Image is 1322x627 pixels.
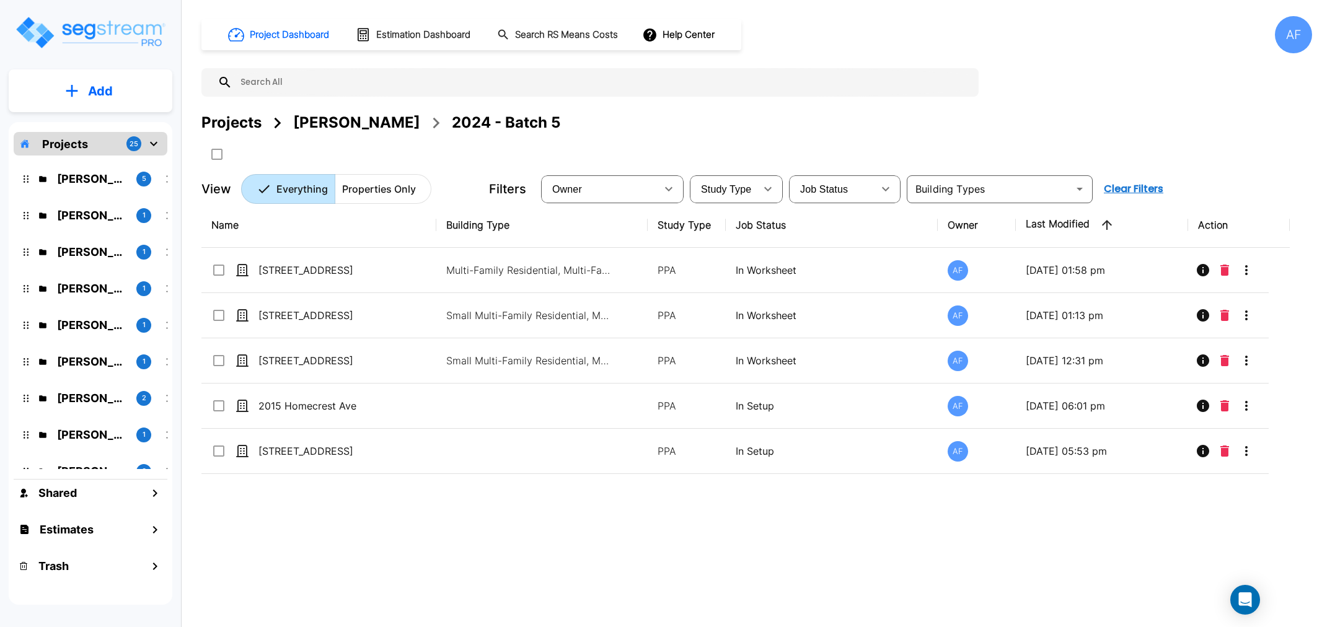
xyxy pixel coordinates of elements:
p: Moshe Toiv [57,170,126,187]
div: 2024 - Batch 5 [452,112,560,134]
button: Clear Filters [1099,177,1168,201]
p: 2015 Homecrest Ave [258,398,382,413]
input: Search All [232,68,972,97]
p: 1 [143,247,146,257]
p: [DATE] 06:01 pm [1026,398,1178,413]
p: [DATE] 12:31 pm [1026,353,1178,368]
div: AF [948,305,968,326]
h1: Project Dashboard [250,28,329,42]
div: Platform [241,174,431,204]
p: [STREET_ADDRESS] [258,444,382,458]
h1: Search RS Means Costs [515,28,618,42]
button: More-Options [1234,439,1259,463]
p: 6 [142,466,146,476]
th: Owner [938,203,1016,248]
p: 1 [143,356,146,367]
button: More-Options [1234,258,1259,283]
p: View [201,180,231,198]
button: More-Options [1234,393,1259,418]
span: Job Status [800,184,848,195]
p: [DATE] 01:58 pm [1026,263,1178,278]
p: Projects [42,136,88,152]
p: 2 [142,393,146,403]
h1: Estimation Dashboard [376,28,470,42]
p: Multi-Family Residential, Multi-Family Residential Site [446,263,614,278]
button: Search RS Means Costs [492,23,625,47]
button: Info [1191,393,1215,418]
button: Info [1191,439,1215,463]
p: Yiddy Tyrnauer [57,207,126,224]
p: In Setup [736,444,927,458]
p: Christopher Ballesteros [57,280,126,297]
button: Delete [1215,348,1234,373]
p: PPA [658,444,716,458]
button: Everything [241,174,335,204]
button: Estimation Dashboard [351,22,477,48]
p: Chesky Perl [57,463,126,480]
p: 1 [143,210,146,221]
p: [STREET_ADDRESS] [258,263,382,278]
button: Info [1191,258,1215,283]
p: In Worksheet [736,263,927,278]
button: Help Center [640,23,720,46]
p: 1 [143,320,146,330]
th: Building Type [436,203,648,248]
button: Info [1191,303,1215,328]
div: Select [692,172,756,206]
p: 1 [143,283,146,294]
button: Delete [1215,393,1234,418]
h1: Trash [38,558,69,574]
p: Small Multi-Family Residential, Multi-Family Residential Site [446,308,614,323]
img: Logo [14,15,166,50]
button: Properties Only [335,174,431,204]
p: Add [88,82,113,100]
div: AF [948,260,968,281]
p: Small Multi-Family Residential, Multi-Family Residential Site [446,353,614,368]
p: In Worksheet [736,308,927,323]
th: Job Status [726,203,937,248]
input: Building Types [910,180,1069,198]
div: Select [544,172,656,206]
span: Owner [552,184,582,195]
span: Study Type [701,184,751,195]
button: Open [1071,180,1088,198]
p: [DATE] 05:53 pm [1026,444,1178,458]
p: In Setup [736,398,927,413]
th: Study Type [648,203,726,248]
div: Open Intercom Messenger [1230,585,1260,615]
button: Delete [1215,258,1234,283]
button: Add [9,73,172,109]
p: Bruce Teitelbaum [57,390,126,406]
p: PPA [658,263,716,278]
p: [STREET_ADDRESS] [258,308,382,323]
div: Projects [201,112,262,134]
th: Action [1188,203,1290,248]
p: PPA [658,353,716,368]
h1: Estimates [40,521,94,538]
div: AF [1275,16,1312,53]
p: PPA [658,308,716,323]
p: PPA [658,398,716,413]
div: [PERSON_NAME] [293,112,420,134]
h1: Shared [38,484,77,501]
div: AF [948,396,968,416]
p: [STREET_ADDRESS] [258,353,382,368]
div: AF [948,351,968,371]
button: Delete [1215,303,1234,328]
p: Everything [276,182,328,196]
p: Taoufik Lahrache [57,426,126,443]
p: Filters [489,180,526,198]
th: Last Modified [1016,203,1188,248]
button: More-Options [1234,303,1259,328]
p: 1 [143,429,146,440]
p: Moishy Spira [57,317,126,333]
div: AF [948,441,968,462]
p: 25 [130,139,138,149]
th: Name [201,203,436,248]
p: 5 [142,173,146,184]
p: [DATE] 01:13 pm [1026,308,1178,323]
p: Abba Stein [57,353,126,370]
button: More-Options [1234,348,1259,373]
button: Delete [1215,439,1234,463]
p: Raizy Rosenblum [57,243,126,260]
